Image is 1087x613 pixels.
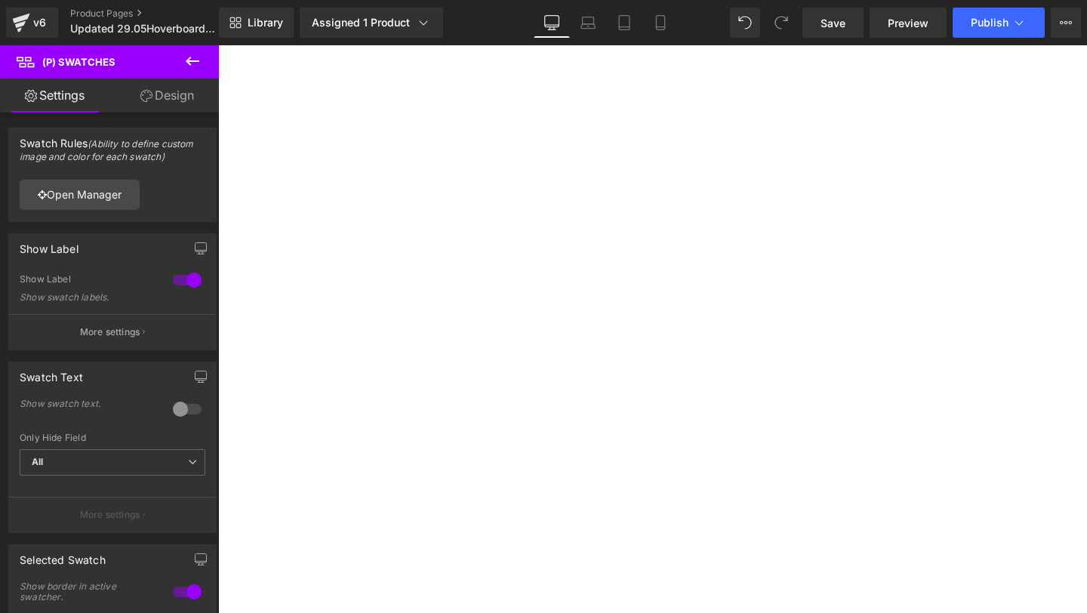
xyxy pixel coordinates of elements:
[20,433,205,443] div: Only Hide Field
[248,16,283,29] span: Library
[606,8,642,38] a: Tablet
[20,399,156,409] div: Show swatch text.
[971,17,1008,29] span: Publish
[20,273,158,289] div: Show Label
[870,8,947,38] a: Preview
[80,325,140,339] p: More settings
[953,8,1045,38] button: Publish
[70,8,244,20] a: Product Pages
[42,56,115,68] span: (P) Swatches
[20,362,83,384] div: Swatch Text
[6,8,58,38] a: v6
[821,15,845,31] span: Save
[570,8,606,38] a: Laptop
[20,234,79,255] div: Show Label
[1036,562,1072,598] iframe: Intercom live chat
[20,128,205,163] div: Swatch Rules
[642,8,679,38] a: Mobile
[730,8,760,38] button: Undo
[80,508,140,522] p: More settings
[312,15,431,30] div: Assigned 1 Product
[112,79,222,112] a: Design
[20,581,156,602] div: Show border in active swatcher.
[9,314,216,350] button: More settings
[1051,8,1081,38] button: More
[30,13,49,32] div: v6
[32,456,43,467] b: All
[219,8,294,38] a: New Library
[534,8,570,38] a: Desktop
[70,23,215,35] span: Updated 29.05Hoverboard Template
[888,15,928,31] span: Preview
[20,180,140,210] a: Open Manager
[20,292,156,303] div: Show swatch labels.
[766,8,796,38] button: Redo
[20,545,106,566] div: Selected Swatch
[20,138,193,162] small: (Ability to define custom image and color for each swatch)
[9,497,216,532] button: More settings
